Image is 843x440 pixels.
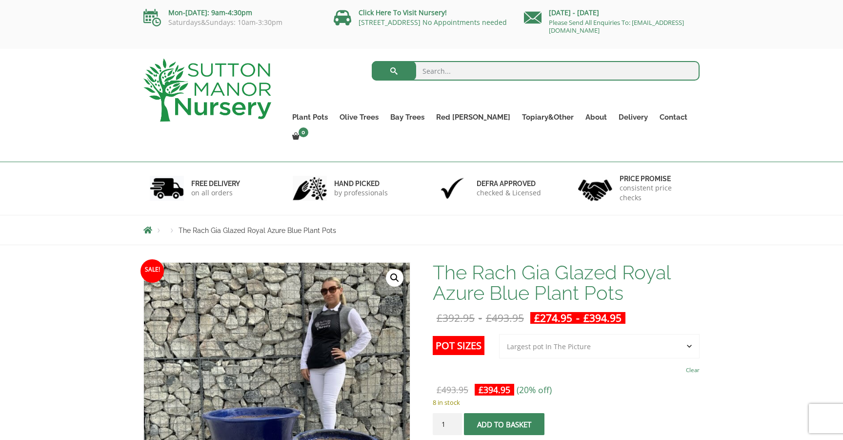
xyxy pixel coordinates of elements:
p: consistent price checks [620,183,694,203]
a: Bay Trees [384,110,430,124]
a: Contact [654,110,693,124]
span: £ [534,311,540,325]
del: - [433,312,528,324]
h6: Defra approved [477,179,541,188]
input: Product quantity [433,413,462,435]
span: Sale! [140,259,164,283]
bdi: 493.95 [486,311,524,325]
p: on all orders [191,188,240,198]
p: by professionals [334,188,388,198]
p: Mon-[DATE]: 9am-4:30pm [143,7,319,19]
a: Red [PERSON_NAME] [430,110,516,124]
a: About [580,110,613,124]
a: Please Send All Enquiries To: [EMAIL_ADDRESS][DOMAIN_NAME] [549,18,684,35]
bdi: 392.95 [437,311,475,325]
button: Add to basket [464,413,544,435]
a: Click Here To Visit Nursery! [359,8,447,17]
bdi: 274.95 [534,311,572,325]
h1: The Rach Gia Glazed Royal Azure Blue Plant Pots [433,262,700,303]
a: 0 [286,130,311,144]
bdi: 394.95 [479,384,510,396]
bdi: 394.95 [583,311,622,325]
img: 4.jpg [578,173,612,203]
p: 8 in stock [433,397,700,408]
a: [STREET_ADDRESS] No Appointments needed [359,18,507,27]
a: Plant Pots [286,110,334,124]
a: Olive Trees [334,110,384,124]
h6: hand picked [334,179,388,188]
input: Search... [372,61,700,81]
span: £ [437,311,442,325]
p: [DATE] - [DATE] [524,7,700,19]
span: £ [479,384,483,396]
span: £ [437,384,442,396]
h6: FREE DELIVERY [191,179,240,188]
span: The Rach Gia Glazed Royal Azure Blue Plant Pots [179,227,336,234]
label: Pot Sizes [433,336,484,355]
img: 2.jpg [293,176,327,201]
a: Topiary&Other [516,110,580,124]
img: 1.jpg [150,176,184,201]
a: Clear options [686,363,700,377]
p: Saturdays&Sundays: 10am-3:30pm [143,19,319,26]
a: View full-screen image gallery [386,269,403,287]
bdi: 493.95 [437,384,468,396]
img: logo [143,59,271,122]
img: 3.jpg [435,176,469,201]
span: 0 [299,127,308,137]
h6: Price promise [620,174,694,183]
ins: - [530,312,625,324]
span: £ [583,311,589,325]
span: £ [486,311,492,325]
a: Delivery [613,110,654,124]
p: checked & Licensed [477,188,541,198]
nav: Breadcrumbs [143,226,700,234]
span: (20% off) [517,384,552,396]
